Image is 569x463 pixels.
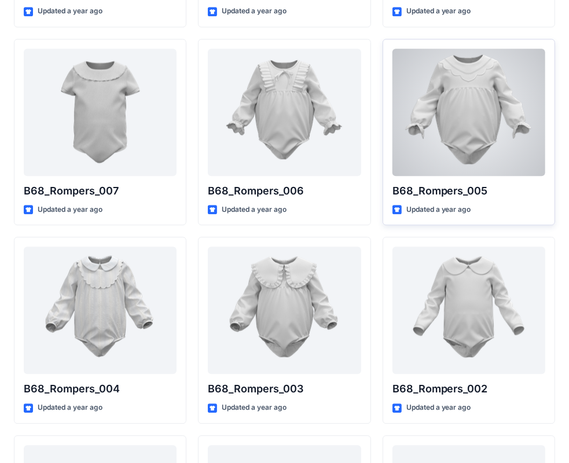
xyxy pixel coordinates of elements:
[208,183,361,199] p: B68_Rompers_006
[24,49,177,176] a: B68_Rompers_007
[406,5,471,17] p: Updated a year ago
[392,183,545,199] p: B68_Rompers_005
[222,402,287,414] p: Updated a year ago
[392,381,545,397] p: B68_Rompers_002
[406,204,471,216] p: Updated a year ago
[24,247,177,374] a: B68_Rompers_004
[222,5,287,17] p: Updated a year ago
[208,247,361,374] a: B68_Rompers_003
[24,381,177,397] p: B68_Rompers_004
[392,49,545,176] a: B68_Rompers_005
[392,247,545,374] a: B68_Rompers_002
[38,5,102,17] p: Updated a year ago
[24,183,177,199] p: B68_Rompers_007
[38,204,102,216] p: Updated a year ago
[208,49,361,176] a: B68_Rompers_006
[406,402,471,414] p: Updated a year ago
[208,381,361,397] p: B68_Rompers_003
[38,402,102,414] p: Updated a year ago
[222,204,287,216] p: Updated a year ago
